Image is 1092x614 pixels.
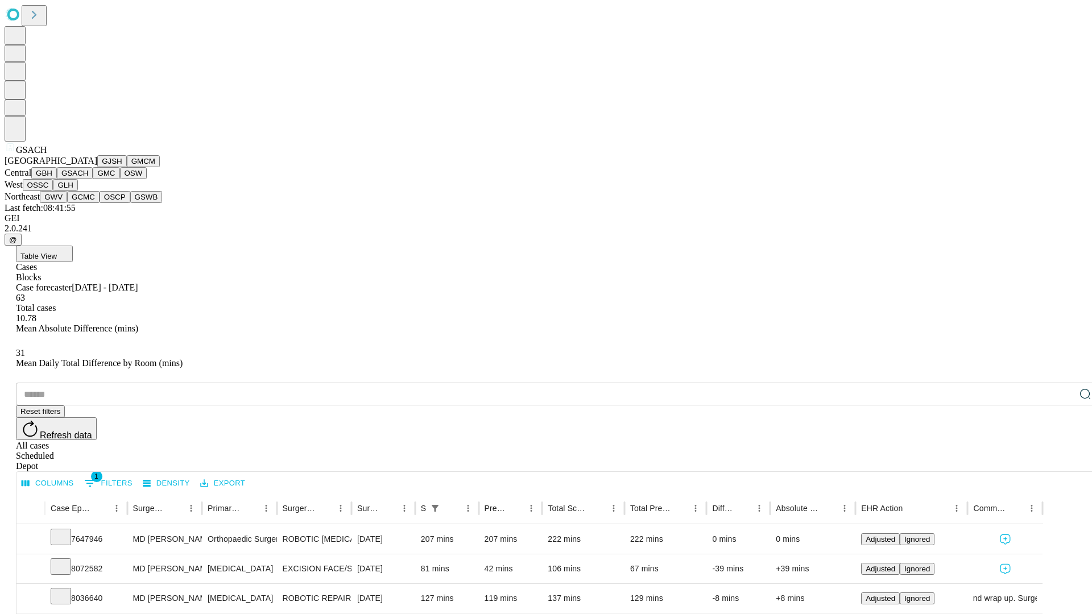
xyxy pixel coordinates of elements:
[9,235,17,244] span: @
[5,234,22,246] button: @
[606,500,622,516] button: Menu
[904,565,930,573] span: Ignored
[460,500,476,516] button: Menu
[861,563,900,575] button: Adjusted
[22,530,39,550] button: Expand
[630,525,701,554] div: 222 mins
[16,358,183,368] span: Mean Daily Total Difference by Room (mins)
[23,179,53,191] button: OSSC
[208,525,271,554] div: Orthopaedic Surgery
[127,155,160,167] button: GMCM
[16,246,73,262] button: Table View
[427,500,443,516] div: 1 active filter
[380,500,396,516] button: Sort
[16,323,138,333] span: Mean Absolute Difference (mins)
[208,584,271,613] div: [MEDICAL_DATA]
[866,535,895,544] span: Adjusted
[16,405,65,417] button: Reset filters
[900,592,934,604] button: Ignored
[16,313,36,323] span: 10.78
[133,504,166,513] div: Surgeon Name
[283,504,316,513] div: Surgery Name
[590,500,606,516] button: Sort
[485,504,507,513] div: Predicted In Room Duration
[712,554,764,583] div: -39 mins
[22,589,39,609] button: Expand
[630,504,671,513] div: Total Predicted Duration
[40,191,67,203] button: GWV
[53,179,77,191] button: GLH
[242,500,258,516] button: Sort
[688,500,704,516] button: Menu
[672,500,688,516] button: Sort
[548,504,589,513] div: Total Scheduled Duration
[208,554,271,583] div: [MEDICAL_DATA]
[197,475,248,492] button: Export
[866,565,895,573] span: Adjusted
[507,500,523,516] button: Sort
[421,504,426,513] div: Scheduled In Room Duration
[97,155,127,167] button: GJSH
[133,584,196,613] div: MD [PERSON_NAME] Md
[548,554,619,583] div: 106 mins
[167,500,183,516] button: Sort
[866,594,895,603] span: Adjusted
[16,283,72,292] span: Case forecaster
[861,592,900,604] button: Adjusted
[333,500,349,516] button: Menu
[133,525,196,554] div: MD [PERSON_NAME]
[140,475,193,492] button: Density
[904,594,930,603] span: Ignored
[900,563,934,575] button: Ignored
[16,417,97,440] button: Refresh data
[20,407,60,416] span: Reset filters
[283,584,346,613] div: ROBOTIC REPAIR INITIAL [MEDICAL_DATA] REDUCIBLE AGE [DEMOGRAPHIC_DATA] OR MORE
[485,554,537,583] div: 42 mins
[120,167,147,179] button: OSW
[421,584,473,613] div: 127 mins
[183,500,199,516] button: Menu
[5,180,23,189] span: West
[16,293,25,302] span: 63
[51,554,122,583] div: 8072582
[357,554,409,583] div: [DATE]
[630,554,701,583] div: 67 mins
[776,525,850,554] div: 0 mins
[93,167,119,179] button: GMC
[91,471,102,482] span: 1
[712,584,764,613] div: -8 mins
[712,504,734,513] div: Difference
[51,504,92,513] div: Case Epic Id
[22,559,39,579] button: Expand
[776,584,850,613] div: +8 mins
[548,525,619,554] div: 222 mins
[444,500,460,516] button: Sort
[109,500,125,516] button: Menu
[548,584,619,613] div: 137 mins
[949,500,965,516] button: Menu
[900,533,934,545] button: Ignored
[861,533,900,545] button: Adjusted
[1024,500,1040,516] button: Menu
[100,191,130,203] button: OSCP
[258,500,274,516] button: Menu
[735,500,751,516] button: Sort
[421,554,473,583] div: 81 mins
[5,168,31,177] span: Central
[57,167,93,179] button: GSACH
[630,584,701,613] div: 129 mins
[5,192,40,201] span: Northeast
[72,283,138,292] span: [DATE] - [DATE]
[523,500,539,516] button: Menu
[1008,500,1024,516] button: Sort
[485,584,537,613] div: 119 mins
[5,203,76,213] span: Last fetch: 08:41:55
[67,191,100,203] button: GCMC
[5,223,1087,234] div: 2.0.241
[5,213,1087,223] div: GEI
[973,504,1006,513] div: Comments
[81,474,135,492] button: Show filters
[821,500,837,516] button: Sort
[51,584,122,613] div: 8036640
[5,156,97,165] span: [GEOGRAPHIC_DATA]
